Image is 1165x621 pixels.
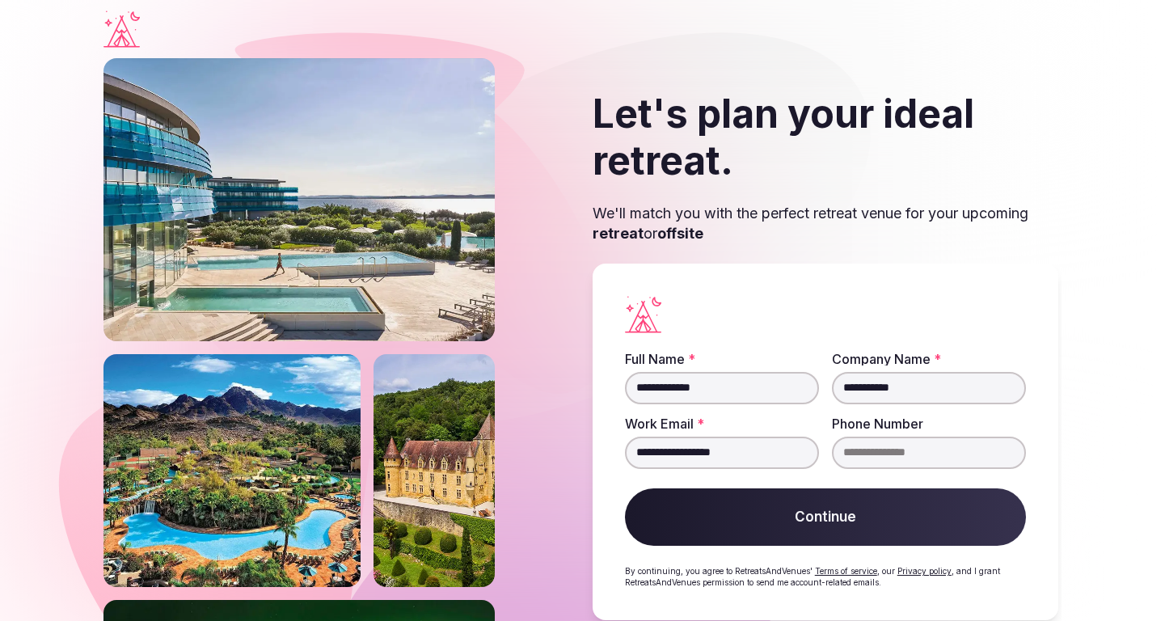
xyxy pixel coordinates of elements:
[815,566,877,576] a: Terms of service
[593,91,1058,184] h2: Let's plan your ideal retreat.
[374,354,496,587] img: Castle on a slope
[625,353,819,365] label: Full Name
[625,417,819,430] label: Work Email
[625,565,1026,588] p: By continuing, you agree to RetreatsAndVenues' , our , and I grant RetreatsAndVenues permission t...
[593,225,644,242] strong: retreat
[103,11,140,48] a: Visit the homepage
[832,417,1026,430] label: Phone Number
[593,203,1058,243] p: We'll match you with the perfect retreat venue for your upcoming or
[625,488,1026,547] button: Continue
[657,225,703,242] strong: offsite
[897,566,952,576] a: Privacy policy
[832,353,1026,365] label: Company Name
[103,58,495,341] img: Falkensteiner outdoor resort with pools
[103,354,361,587] img: Phoenix river ranch resort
